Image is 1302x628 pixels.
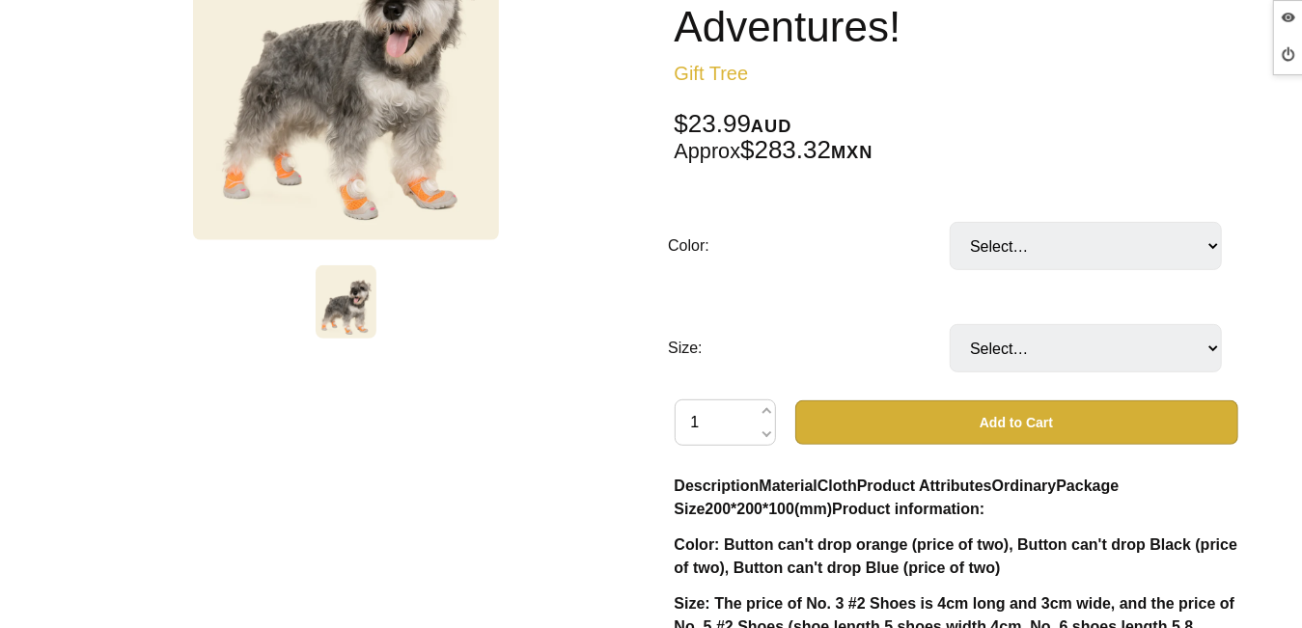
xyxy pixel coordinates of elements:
span: MXN [831,143,873,162]
span: AUD [751,117,791,136]
div: $23.99 $283.32 [675,112,1238,164]
a: Gift Tree [675,63,749,84]
small: Approx [675,139,741,163]
td: Color: [668,195,950,297]
strong: DescriptionMaterialClothProduct AttributesOrdinaryPackage Size200*200*100(mm) [675,478,1120,517]
button: Add to Cart [795,400,1238,445]
strong: Color: Button can't drop orange (price of two), Button can't drop Black (price of two), Button ca... [675,536,1238,576]
td: Size: [668,297,950,399]
strong: Product information: [832,501,984,517]
img: Dog Shoes — Breathable, Secure & Stylish Paw Protection for Summer Adventures! [316,265,375,339]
